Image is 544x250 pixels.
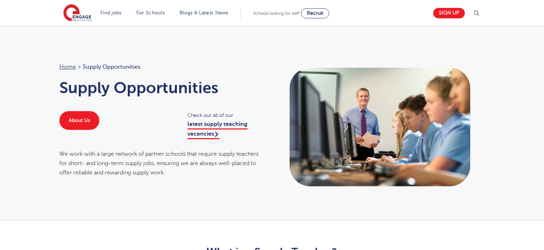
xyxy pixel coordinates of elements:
[59,62,265,72] nav: breadcrumb
[180,10,228,15] a: Blogs & Latest News
[100,10,122,15] a: Find jobs
[83,62,140,72] span: Supply Opportunities
[253,11,300,16] span: Schools looking for staff
[136,10,165,15] a: For Schools
[59,149,265,178] div: We work with a large network of partner schools that require supply teachers for short- and long-...
[187,121,248,139] a: latest supply teaching vacancies
[433,8,465,18] a: Sign up
[59,111,99,130] a: About Us
[63,4,91,22] img: Engage Education
[59,79,265,97] h1: Supply Opportunities
[301,8,329,18] a: Recruit
[78,64,81,70] span: >
[307,10,323,16] span: Recruit
[59,64,76,70] a: Home
[187,111,265,119] span: Check out all of our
